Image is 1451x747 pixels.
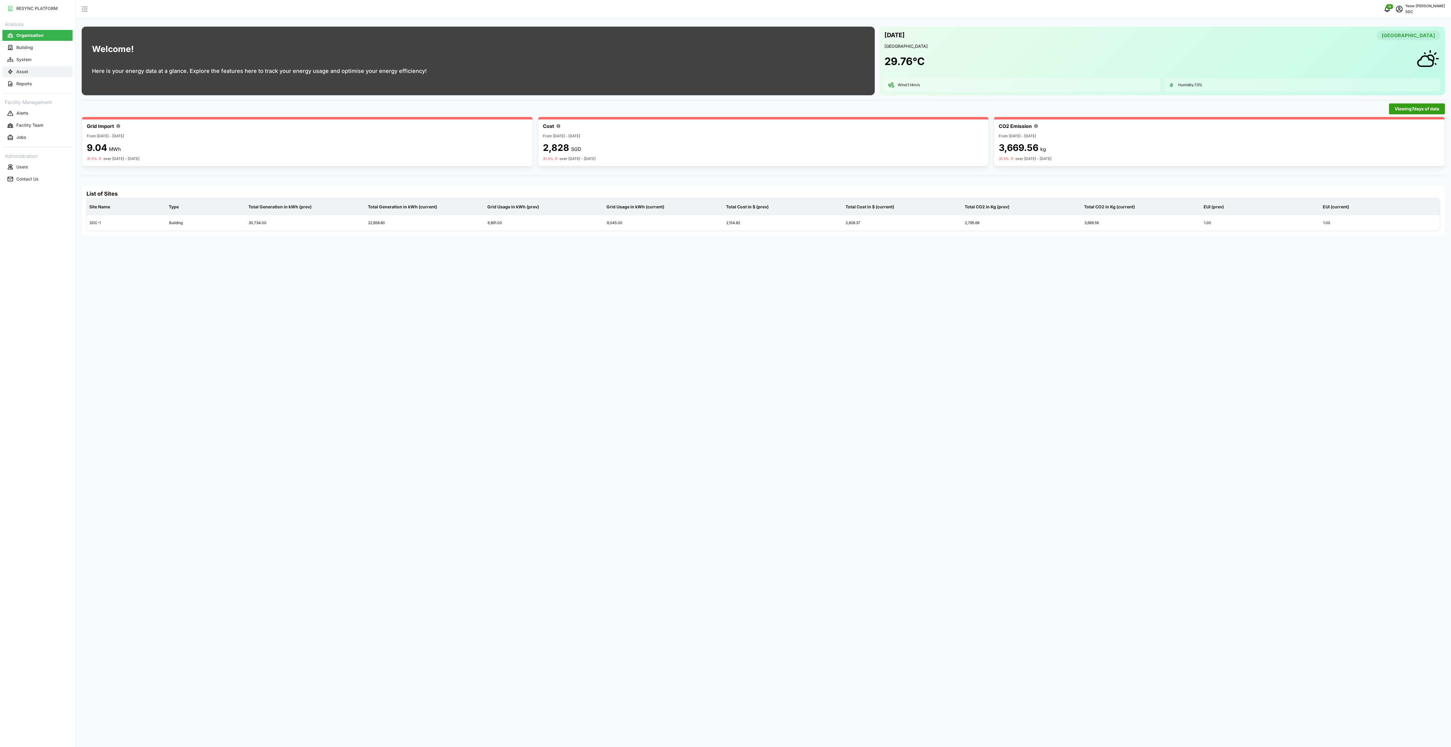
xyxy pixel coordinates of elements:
[2,161,73,172] button: Users
[16,81,32,87] p: Reports
[543,156,553,161] p: 31.3%
[2,107,73,119] a: Alerts
[16,5,58,11] p: RESYNC PLATFORM
[2,54,73,66] a: System
[2,66,73,77] button: Asset
[724,216,843,230] div: 2,154.82
[2,151,73,160] p: Administration
[999,122,1032,130] p: CO2 Emission
[1405,3,1445,9] p: Yeow [PERSON_NAME]
[2,66,73,78] a: Asset
[247,199,364,215] p: Total Generation in kWh (prev)
[2,3,73,14] button: RESYNC PLATFORM
[109,145,121,153] p: MWh
[543,142,569,153] p: 2,828
[486,199,603,215] p: Grid Usage in kWh (prev)
[2,174,73,184] button: Contact Us
[1015,156,1051,162] p: over [DATE] - [DATE]
[2,108,73,119] button: Alerts
[485,216,604,230] div: 6,891.00
[2,132,73,143] button: Jobs
[16,176,39,182] p: Contact Us
[1395,104,1439,114] span: Viewing 7 days of data
[2,41,73,54] a: Building
[571,145,581,153] p: SGD
[844,199,961,215] p: Total Cost in $ (current)
[884,30,905,40] p: [DATE]
[999,156,1009,161] p: 31.3%
[898,83,920,88] p: Wind: 1.14 m/s
[605,199,722,215] p: Grid Usage in kWh (current)
[560,156,596,162] p: over [DATE] - [DATE]
[2,78,73,90] a: Reports
[87,190,1440,198] h4: List of Sites
[1040,145,1046,153] p: kg
[16,134,26,140] p: Jobs
[2,42,73,53] button: Building
[16,69,28,75] p: Asset
[2,173,73,185] a: Contact Us
[1405,9,1445,15] p: SDC
[87,156,97,161] p: 31.3%
[963,199,1080,215] p: Total CO2 in Kg (prev)
[16,110,28,116] p: Alerts
[2,29,73,41] a: Organisation
[2,161,73,173] a: Users
[2,97,73,106] p: Facility Management
[2,30,73,41] button: Organisation
[725,199,842,215] p: Total Cost in $ (prev)
[543,122,554,130] p: Cost
[87,122,114,130] p: Grid Import
[92,43,134,56] h1: Welcome!
[367,199,484,215] p: Total Generation in kWh (current)
[92,67,426,75] p: Here is your energy data at a glance. Explore the features here to track your energy usage and op...
[2,2,73,15] a: RESYNC PLATFORM
[999,133,1440,139] p: From [DATE] - [DATE]
[1322,199,1439,215] p: EUI (current)
[1388,5,1391,9] span: 18
[1083,199,1200,215] p: Total CO2 in Kg (current)
[2,119,73,132] a: Facility Team
[1393,3,1405,15] button: schedule
[366,216,485,230] div: 22,858.80
[2,19,73,28] p: Analysis
[1178,83,1202,88] p: Humidity: 73 %
[87,133,528,139] p: From [DATE] - [DATE]
[16,44,33,51] p: Building
[167,216,246,230] div: Building
[87,216,166,230] div: SDC-1
[16,32,44,38] p: Organisation
[962,216,1081,230] div: 2,795.68
[1201,216,1320,230] div: 1.00
[2,78,73,89] button: Reports
[604,216,723,230] div: 9,045.00
[88,199,165,215] p: Site Name
[884,43,1440,49] p: [GEOGRAPHIC_DATA]
[246,216,365,230] div: 30,734.00
[2,120,73,131] button: Facility Team
[87,142,107,153] p: 9.04
[543,133,984,139] p: From [DATE] - [DATE]
[16,164,28,170] p: Users
[1381,3,1393,15] button: notifications
[2,54,73,65] button: System
[168,199,245,215] p: Type
[1382,31,1435,40] span: [GEOGRAPHIC_DATA]
[16,122,43,128] p: Facility Team
[2,132,73,144] a: Jobs
[1082,216,1201,230] div: 3,669.56
[999,142,1038,153] p: 3,669.56
[1202,199,1319,215] p: EUI (prev)
[16,57,31,63] p: System
[884,55,925,68] h1: 29.76 °C
[1389,103,1445,114] button: Viewing7days of data
[103,156,139,162] p: over [DATE] - [DATE]
[843,216,962,230] div: 2,828.37
[1321,216,1440,230] div: 1.00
